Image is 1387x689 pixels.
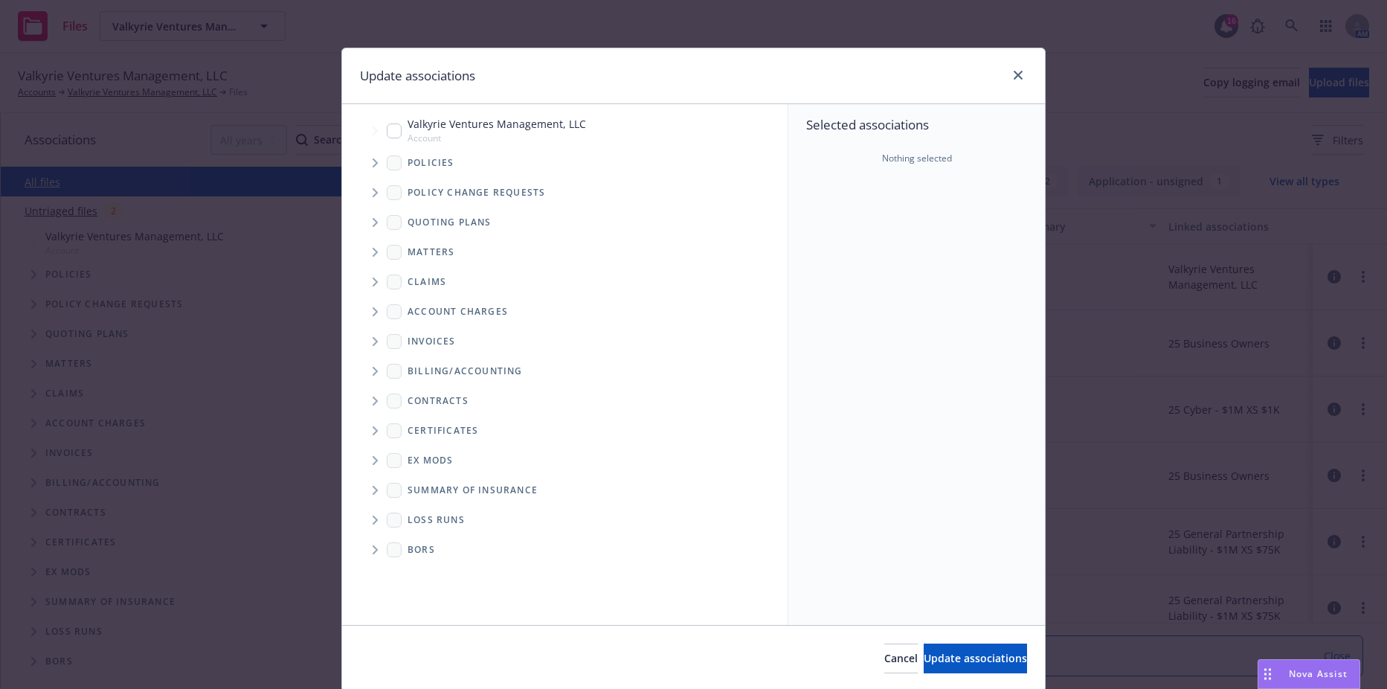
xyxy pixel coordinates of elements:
span: Certificates [408,426,478,435]
span: Contracts [408,397,469,406]
span: BORs [408,545,435,554]
button: Nova Assist [1258,659,1360,689]
span: Nothing selected [882,152,952,165]
span: Selected associations [806,116,1027,134]
span: Matters [408,248,454,257]
span: Cancel [884,651,918,665]
span: Account charges [408,307,508,316]
button: Cancel [884,644,918,673]
span: Valkyrie Ventures Management, LLC [408,116,586,132]
div: Folder Tree Example [342,356,788,565]
span: Quoting plans [408,218,492,227]
a: close [1009,66,1027,84]
span: Account [408,132,586,144]
span: Policies [408,158,454,167]
div: Tree Example [342,113,788,356]
span: Update associations [924,651,1027,665]
span: Claims [408,278,446,286]
button: Update associations [924,644,1027,673]
span: Loss Runs [408,516,465,525]
span: Policy change requests [408,188,545,197]
span: Summary of insurance [408,486,538,495]
div: Drag to move [1258,660,1277,688]
h1: Update associations [360,66,475,86]
span: Ex Mods [408,456,453,465]
span: Billing/Accounting [408,367,523,376]
span: Nova Assist [1289,667,1348,680]
span: Invoices [408,337,456,346]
